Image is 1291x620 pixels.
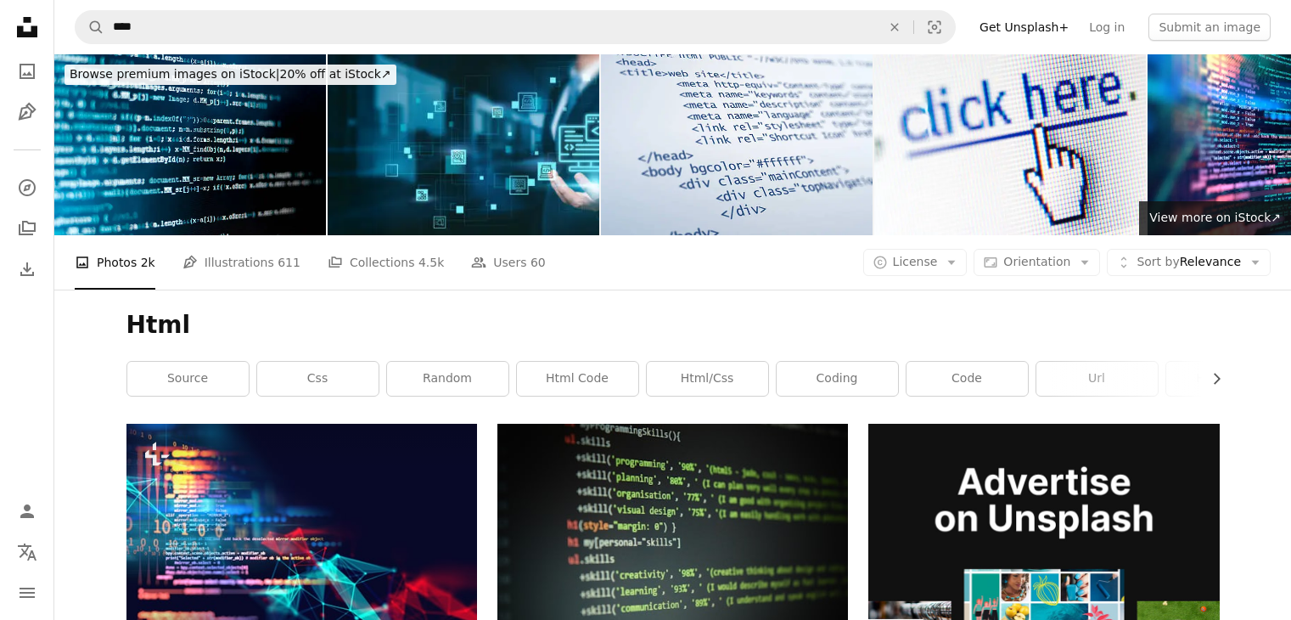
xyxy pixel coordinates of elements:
a: programming codes [497,533,848,548]
span: Browse premium images on iStock | [70,67,279,81]
a: code [907,362,1028,396]
img: HTML code [54,54,326,235]
button: Menu [10,576,44,610]
button: Clear [876,11,913,43]
h1: Html [126,310,1220,341]
a: coding [777,362,898,396]
img: Web development, encompassing coding and design for performance, and creating insight reports. Go... [328,54,599,235]
a: Explore [10,171,44,205]
button: Orientation [974,249,1100,276]
button: Sort byRelevance [1107,249,1271,276]
a: Download History [10,252,44,286]
a: url [1036,362,1158,396]
a: Users 60 [471,235,546,290]
a: html/css [647,362,768,396]
a: Photos [10,54,44,88]
a: Log in [1079,14,1135,41]
button: scroll list to the right [1201,362,1220,396]
img: html code [601,54,873,235]
a: Collections 4.5k [328,235,444,290]
button: License [863,249,968,276]
button: Visual search [914,11,955,43]
a: Log in / Sign up [10,494,44,528]
a: Illustrations 611 [182,235,300,290]
span: Relevance [1137,254,1241,271]
a: View more on iStock↗ [1139,201,1291,235]
span: 4.5k [418,253,444,272]
span: Sort by [1137,255,1179,268]
span: 20% off at iStock ↗ [70,67,391,81]
span: 60 [530,253,546,272]
span: View more on iStock ↗ [1149,211,1281,224]
a: Browse premium images on iStock|20% off at iStock↗ [54,54,407,95]
a: Programming code abstract technology background of software developer and Computer script [126,529,477,544]
a: css [257,362,379,396]
form: Find visuals sitewide [75,10,956,44]
a: Get Unsplash+ [969,14,1079,41]
span: License [893,255,938,268]
a: html code [517,362,638,396]
span: Orientation [1003,255,1070,268]
button: Language [10,535,44,569]
a: html logo [1166,362,1288,396]
a: random [387,362,508,396]
button: Search Unsplash [76,11,104,43]
a: Illustrations [10,95,44,129]
img: Browsing the Web [874,54,1146,235]
span: 611 [278,253,300,272]
a: source [127,362,249,396]
button: Submit an image [1148,14,1271,41]
a: Collections [10,211,44,245]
